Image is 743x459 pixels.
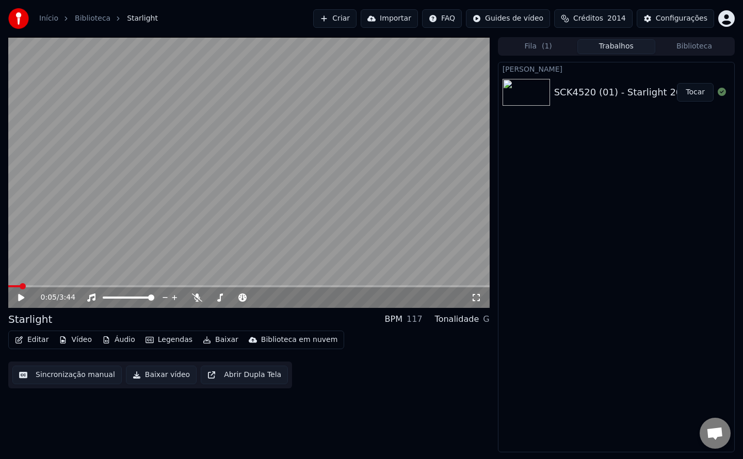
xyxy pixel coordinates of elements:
[577,39,655,54] button: Trabalhos
[127,13,158,24] span: Starlight
[361,9,418,28] button: Importar
[573,13,603,24] span: Créditos
[407,313,423,325] div: 117
[8,312,52,326] div: Starlight
[435,313,479,325] div: Tonalidade
[261,335,338,345] div: Biblioteca em nuvem
[8,8,29,29] img: youka
[499,39,577,54] button: Fila
[12,366,122,384] button: Sincronização manual
[677,83,714,102] button: Tocar
[39,13,58,24] a: Início
[656,13,707,24] div: Configurações
[313,9,357,28] button: Criar
[607,13,626,24] span: 2014
[700,418,731,449] div: Open chat
[55,333,96,347] button: Vídeo
[466,9,550,28] button: Guides de vídeo
[637,9,714,28] button: Configurações
[11,333,53,347] button: Editar
[98,333,139,347] button: Áudio
[542,41,552,52] span: ( 1 )
[75,13,110,24] a: Biblioteca
[141,333,197,347] button: Legendas
[385,313,402,325] div: BPM
[39,13,158,24] nav: breadcrumb
[422,9,462,28] button: FAQ
[199,333,243,347] button: Baixar
[41,292,66,303] div: /
[483,313,489,325] div: G
[201,366,288,384] button: Abrir Dupla Tela
[59,292,75,303] span: 3:44
[655,39,733,54] button: Biblioteca
[554,9,633,28] button: Créditos2014
[126,366,197,384] button: Baixar vídeo
[41,292,57,303] span: 0:05
[498,62,734,75] div: [PERSON_NAME]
